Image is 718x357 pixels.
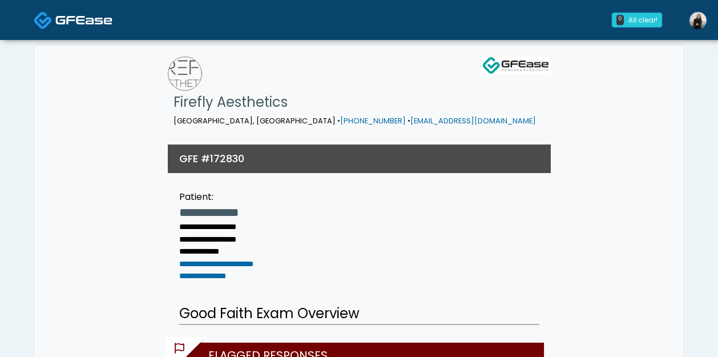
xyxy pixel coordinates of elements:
span: • [337,116,340,126]
h3: GFE #172830 [179,151,244,166]
div: Patient: [179,190,253,204]
img: Sydney Lundberg [689,12,707,29]
h1: Firefly Aesthetics [174,91,536,114]
small: [GEOGRAPHIC_DATA], [GEOGRAPHIC_DATA] [174,116,536,126]
img: Firefly Aesthetics [168,57,202,91]
h2: Good Faith Exam Overview [179,303,539,325]
div: All clear! [628,15,658,25]
a: [PHONE_NUMBER] [340,116,406,126]
img: GFEase Logo [482,57,550,75]
span: • [408,116,410,126]
a: Docovia [34,1,112,38]
div: 0 [616,15,624,25]
img: Docovia [55,14,112,26]
img: Docovia [34,11,53,30]
a: 0 All clear! [605,8,669,32]
a: [EMAIL_ADDRESS][DOMAIN_NAME] [410,116,536,126]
